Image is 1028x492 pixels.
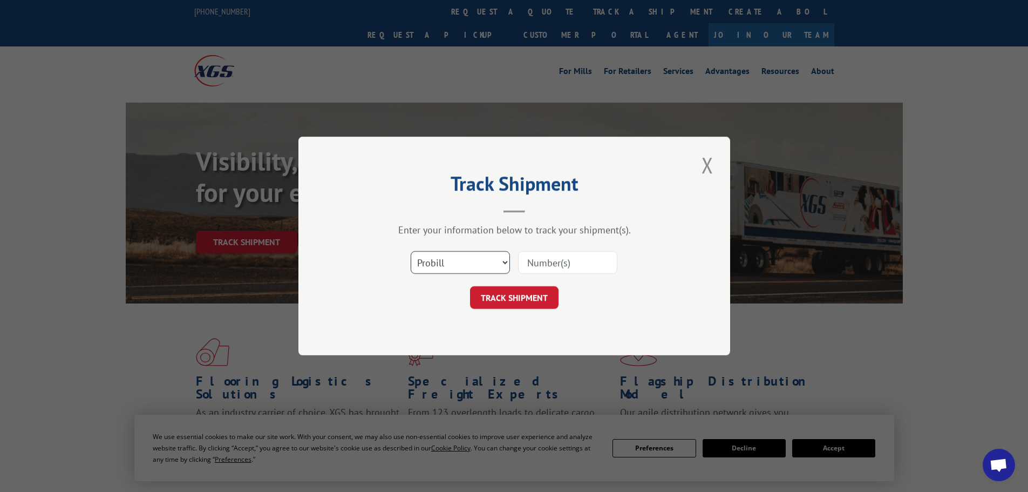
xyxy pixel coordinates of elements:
[983,449,1015,481] a: Open chat
[470,286,559,309] button: TRACK SHIPMENT
[518,251,617,274] input: Number(s)
[352,176,676,197] h2: Track Shipment
[352,224,676,236] div: Enter your information below to track your shipment(s).
[698,150,717,180] button: Close modal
